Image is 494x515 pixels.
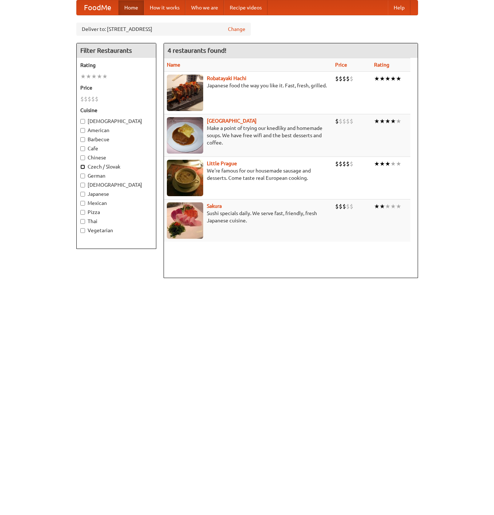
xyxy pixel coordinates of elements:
[167,75,203,111] img: robatayaki.jpg
[167,62,180,68] a: Name
[167,167,330,182] p: We're famous for our housemade sausage and desserts. Come taste real European cooking.
[185,0,224,15] a: Who we are
[339,117,342,125] li: $
[80,72,86,80] li: ★
[385,117,390,125] li: ★
[80,128,85,133] input: American
[77,0,119,15] a: FoodMe
[80,137,85,142] input: Barbecue
[379,202,385,210] li: ★
[80,172,152,179] label: German
[167,124,330,146] p: Make a point of trying our knedlíky and homemade soups. We have free wifi and the best desserts a...
[396,160,401,168] li: ★
[80,201,85,206] input: Mexican
[342,75,346,83] li: $
[80,154,152,161] label: Chinese
[385,202,390,210] li: ★
[80,218,152,225] label: Thai
[91,72,97,80] li: ★
[207,161,237,166] a: Little Prague
[342,160,346,168] li: $
[346,117,350,125] li: $
[119,0,144,15] a: Home
[346,160,350,168] li: $
[80,163,152,170] label: Czech / Slovak
[80,127,152,134] label: American
[207,118,257,124] a: [GEOGRAPHIC_DATA]
[80,228,85,233] input: Vegetarian
[80,165,85,169] input: Czech / Slovak
[91,95,95,103] li: $
[84,95,88,103] li: $
[342,117,346,125] li: $
[168,47,226,54] ng-pluralize: 4 restaurants found!
[374,62,389,68] a: Rating
[379,75,385,83] li: ★
[207,203,222,209] a: Sakura
[80,155,85,160] input: Chinese
[80,219,85,224] input: Thai
[346,202,350,210] li: $
[390,160,396,168] li: ★
[80,146,85,151] input: Cafe
[167,202,203,239] img: sakura.jpg
[80,118,152,125] label: [DEMOGRAPHIC_DATA]
[396,117,401,125] li: ★
[80,192,85,197] input: Japanese
[335,62,347,68] a: Price
[80,107,152,114] h5: Cuisine
[379,117,385,125] li: ★
[339,75,342,83] li: $
[80,199,152,207] label: Mexican
[350,75,353,83] li: $
[390,117,396,125] li: ★
[80,145,152,152] label: Cafe
[80,190,152,198] label: Japanese
[76,23,251,36] div: Deliver to: [STREET_ADDRESS]
[97,72,102,80] li: ★
[374,75,379,83] li: ★
[228,25,245,33] a: Change
[385,75,390,83] li: ★
[335,202,339,210] li: $
[167,210,330,224] p: Sushi specials daily. We serve fast, friendly, fresh Japanese cuisine.
[339,202,342,210] li: $
[207,75,246,81] a: Robatayaki Hachi
[390,202,396,210] li: ★
[379,160,385,168] li: ★
[80,209,152,216] label: Pizza
[385,160,390,168] li: ★
[388,0,410,15] a: Help
[335,75,339,83] li: $
[80,174,85,178] input: German
[396,75,401,83] li: ★
[80,181,152,189] label: [DEMOGRAPHIC_DATA]
[80,95,84,103] li: $
[224,0,268,15] a: Recipe videos
[77,43,156,58] h4: Filter Restaurants
[102,72,108,80] li: ★
[339,160,342,168] li: $
[167,82,330,89] p: Japanese food the way you like it. Fast, fresh, grilled.
[335,117,339,125] li: $
[350,117,353,125] li: $
[80,210,85,215] input: Pizza
[335,160,339,168] li: $
[95,95,99,103] li: $
[374,160,379,168] li: ★
[350,160,353,168] li: $
[167,117,203,154] img: czechpoint.jpg
[80,62,152,69] h5: Rating
[80,119,85,124] input: [DEMOGRAPHIC_DATA]
[80,136,152,143] label: Barbecue
[374,202,379,210] li: ★
[80,84,152,91] h5: Price
[390,75,396,83] li: ★
[80,227,152,234] label: Vegetarian
[88,95,91,103] li: $
[374,117,379,125] li: ★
